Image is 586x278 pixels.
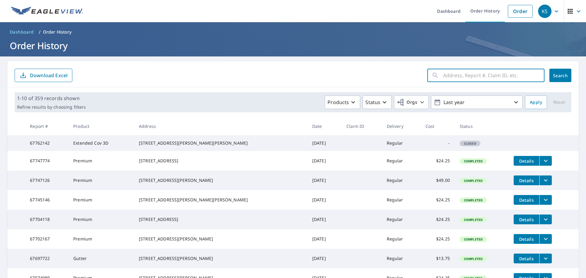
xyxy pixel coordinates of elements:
[382,151,421,171] td: Regular
[382,171,421,190] td: Regular
[363,96,392,109] button: Status
[539,175,552,185] button: filesDropdownBtn-67747126
[11,7,83,16] img: EV Logo
[382,229,421,249] td: Regular
[7,39,579,52] h1: Order History
[134,117,307,135] th: Address
[17,104,86,110] p: Refine results by choosing filters
[517,158,536,164] span: Details
[327,99,349,106] p: Products
[539,215,552,224] button: filesDropdownBtn-67704118
[307,229,342,249] td: [DATE]
[10,29,34,35] span: Dashboard
[514,254,539,263] button: detailsBtn-67697722
[539,254,552,263] button: filesDropdownBtn-67697722
[68,229,134,249] td: Premium
[68,135,134,151] td: Extended Cov 3D
[307,171,342,190] td: [DATE]
[30,72,67,79] p: Download Excel
[508,5,533,18] a: Order
[382,249,421,268] td: Regular
[25,117,68,135] th: Report #
[68,190,134,210] td: Premium
[17,95,86,102] p: 1-10 of 359 records shown
[421,135,455,151] td: -
[397,99,417,106] span: Orgs
[7,27,579,37] nav: breadcrumb
[514,175,539,185] button: detailsBtn-67747126
[382,190,421,210] td: Regular
[517,178,536,183] span: Details
[421,190,455,210] td: $24.25
[307,249,342,268] td: [DATE]
[25,151,68,171] td: 67747774
[431,96,523,109] button: Last year
[382,117,421,135] th: Delivery
[460,257,486,261] span: Completed
[517,256,536,262] span: Details
[365,99,380,106] p: Status
[530,99,542,106] span: Apply
[525,96,547,109] button: Apply
[394,96,429,109] button: Orgs
[382,135,421,151] td: Regular
[460,179,486,183] span: Completed
[443,67,544,84] input: Address, Report #, Claim ID, etc.
[307,210,342,229] td: [DATE]
[307,190,342,210] td: [DATE]
[139,158,302,164] div: [STREET_ADDRESS]
[25,171,68,190] td: 67747126
[549,69,571,82] button: Search
[539,156,552,166] button: filesDropdownBtn-67747774
[460,198,486,202] span: Completed
[441,97,512,108] p: Last year
[538,5,552,18] div: KS
[307,117,342,135] th: Date
[421,229,455,249] td: $24.25
[7,27,36,37] a: Dashboard
[539,195,552,205] button: filesDropdownBtn-67745146
[342,117,382,135] th: Claim ID
[39,28,41,36] li: /
[421,117,455,135] th: Cost
[307,151,342,171] td: [DATE]
[460,218,486,222] span: Completed
[514,215,539,224] button: detailsBtn-67704118
[25,190,68,210] td: 67745146
[514,156,539,166] button: detailsBtn-67747774
[68,117,134,135] th: Product
[421,171,455,190] td: $49.00
[421,249,455,268] td: $13.75
[514,195,539,205] button: detailsBtn-67745146
[68,171,134,190] td: Premium
[43,29,72,35] p: Order History
[325,96,360,109] button: Products
[25,229,68,249] td: 67702167
[139,177,302,183] div: [STREET_ADDRESS][PERSON_NAME]
[15,69,72,82] button: Download Excel
[421,210,455,229] td: $24.25
[68,210,134,229] td: Premium
[517,236,536,242] span: Details
[25,210,68,229] td: 67704118
[307,135,342,151] td: [DATE]
[421,151,455,171] td: $24.25
[139,255,302,262] div: [STREET_ADDRESS][PERSON_NAME]
[139,236,302,242] div: [STREET_ADDRESS][PERSON_NAME]
[139,140,302,146] div: [STREET_ADDRESS][PERSON_NAME][PERSON_NAME]
[139,197,302,203] div: [STREET_ADDRESS][PERSON_NAME][PERSON_NAME]
[68,249,134,268] td: Gutter
[460,237,486,241] span: Completed
[554,73,566,78] span: Search
[25,249,68,268] td: 67697722
[382,210,421,229] td: Regular
[68,151,134,171] td: Premium
[25,135,68,151] td: 67762142
[517,197,536,203] span: Details
[460,141,480,146] span: Closed
[460,159,486,163] span: Completed
[539,234,552,244] button: filesDropdownBtn-67702167
[517,217,536,222] span: Details
[514,234,539,244] button: detailsBtn-67702167
[139,216,302,222] div: [STREET_ADDRESS]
